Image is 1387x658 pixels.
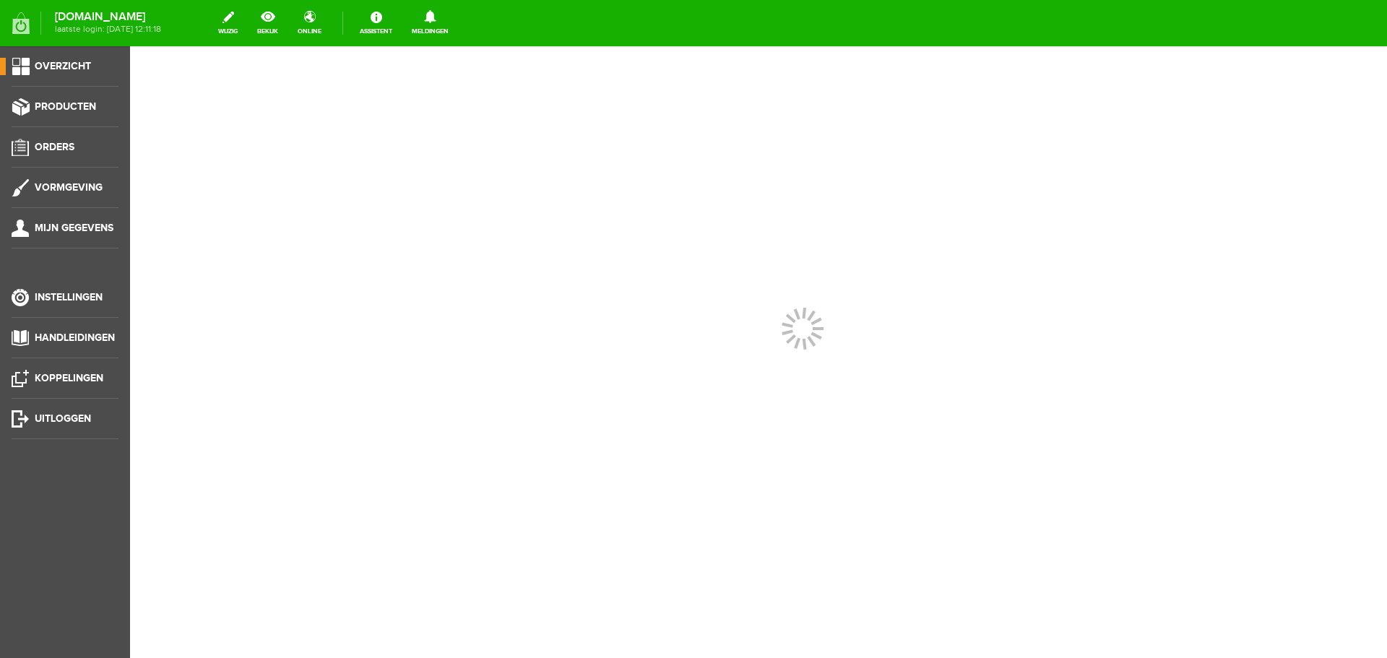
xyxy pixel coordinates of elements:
span: Producten [35,100,96,113]
span: Uitloggen [35,412,91,425]
span: Orders [35,141,74,153]
span: Koppelingen [35,372,103,384]
a: online [289,7,330,39]
strong: [DOMAIN_NAME] [55,13,161,21]
span: Vormgeving [35,181,103,194]
span: Instellingen [35,291,103,303]
a: wijzig [209,7,246,39]
span: Mijn gegevens [35,222,113,234]
a: bekijk [249,7,287,39]
span: laatste login: [DATE] 12:11:18 [55,25,161,33]
a: Meldingen [403,7,457,39]
a: Assistent [351,7,401,39]
span: Overzicht [35,60,91,72]
span: Handleidingen [35,332,115,344]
